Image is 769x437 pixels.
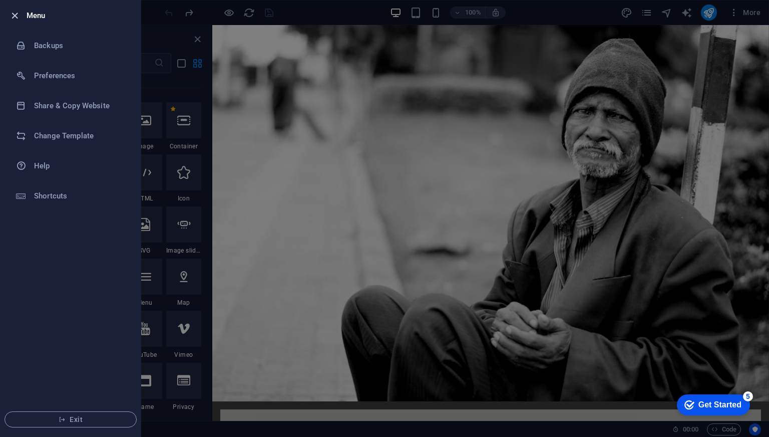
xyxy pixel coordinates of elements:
[34,130,127,142] h6: Change Template
[8,5,81,26] div: Get Started 5 items remaining, 0% complete
[13,415,128,423] span: Exit
[30,11,73,20] div: Get Started
[5,411,137,427] button: Exit
[34,40,127,52] h6: Backups
[74,2,84,12] div: 5
[34,190,127,202] h6: Shortcuts
[1,151,141,181] a: Help
[34,100,127,112] h6: Share & Copy Website
[34,70,127,82] h6: Preferences
[27,10,133,22] h6: Menu
[34,160,127,172] h6: Help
